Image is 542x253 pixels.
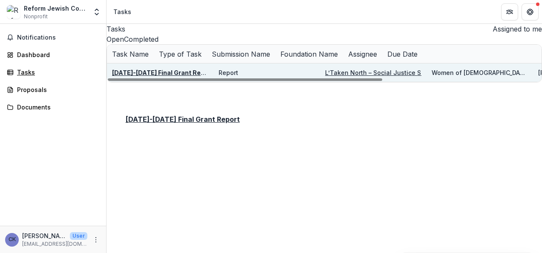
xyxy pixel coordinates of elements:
a: Documents [3,100,103,114]
div: Corinne Krepel [9,237,16,242]
div: Submission Name [207,45,275,63]
div: Task Name [107,45,154,63]
button: Partners [501,3,518,20]
div: Foundation Name [275,45,343,63]
div: Submission Name [207,49,275,59]
div: Dashboard [17,50,96,59]
a: [DATE]-[DATE] Final Grant Report [126,115,240,124]
button: Open [107,34,124,44]
button: Completed [124,34,159,44]
div: Due Date [382,49,423,59]
div: Type of Task [154,45,207,63]
div: Due Date [382,45,423,63]
a: Proposals [3,83,103,97]
button: Get Help [522,3,539,20]
button: Open entity switcher [91,3,103,20]
div: Tasks [113,7,131,16]
div: Foundation Name [275,49,343,59]
a: [DATE]-[DATE] Final Grant Report [112,69,213,76]
button: Notifications [3,31,103,44]
a: L’Taken North – Social Justice Seminar for [DEMOGRAPHIC_DATA] Teens [325,69,539,76]
div: Task Name [107,49,154,59]
div: Report [219,68,238,77]
a: Dashboard [3,48,103,62]
div: Women of [DEMOGRAPHIC_DATA] [432,68,528,77]
button: More [91,235,101,245]
span: Notifications [17,34,99,41]
p: User [70,232,87,240]
div: Assignee [343,49,382,59]
div: Reform Jewish Commuity of [GEOGRAPHIC_DATA] [24,4,87,13]
nav: breadcrumb [110,6,135,18]
p: [EMAIL_ADDRESS][DOMAIN_NAME] [22,240,87,248]
img: Reform Jewish Commuity of Canada [7,5,20,19]
div: Documents [17,103,96,112]
span: Nonprofit [24,13,48,20]
div: Type of Task [154,49,207,59]
div: Assignee [343,45,382,63]
p: [PERSON_NAME] [22,231,66,240]
div: Proposals [17,85,96,94]
div: Tasks [17,68,96,77]
button: Assigned to me [489,24,542,34]
a: Tasks [3,65,103,79]
h2: Tasks [107,24,125,34]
